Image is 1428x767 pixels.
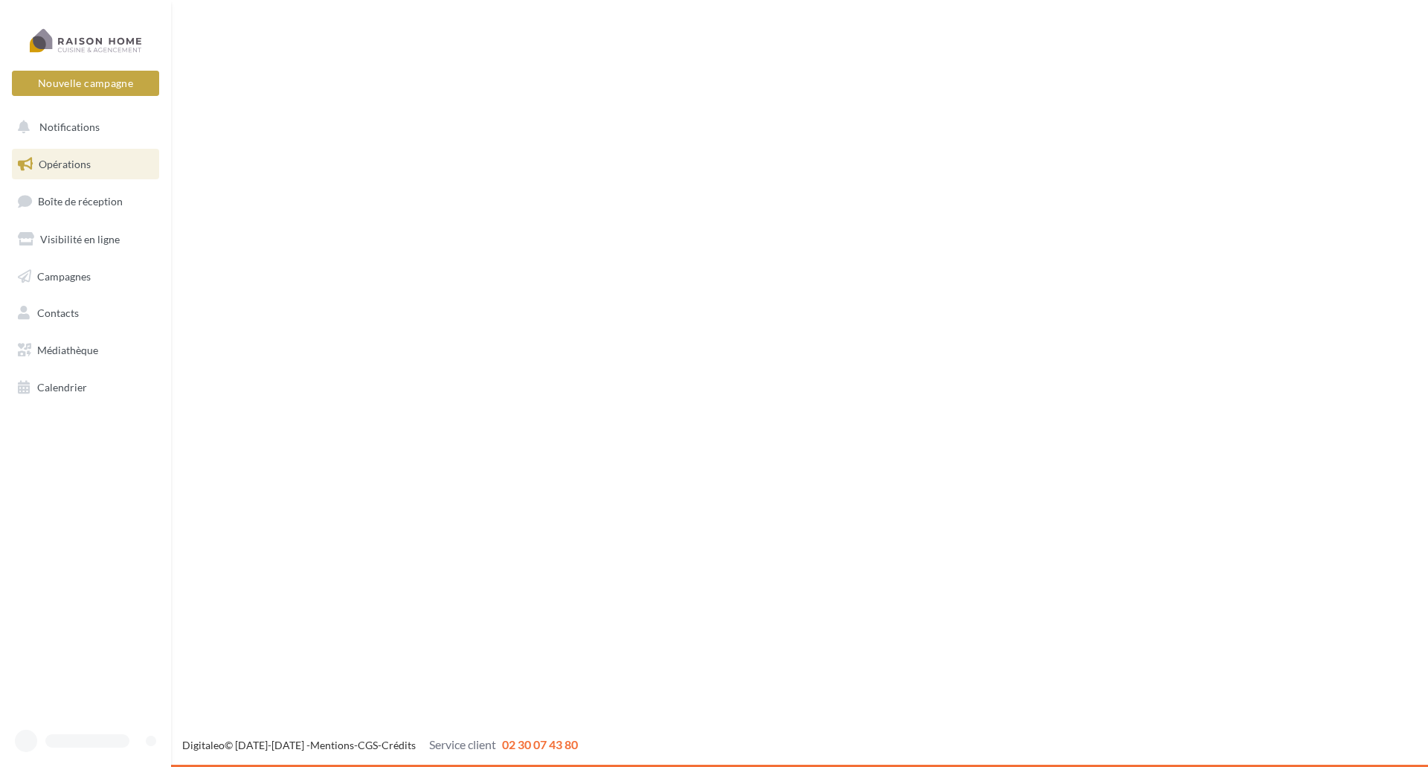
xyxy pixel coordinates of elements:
a: Crédits [382,739,416,751]
span: Notifications [39,121,100,133]
button: Nouvelle campagne [12,71,159,96]
span: Visibilité en ligne [40,233,120,245]
span: © [DATE]-[DATE] - - - [182,739,578,751]
a: Médiathèque [9,335,162,366]
span: Service client [429,737,496,751]
a: Calendrier [9,372,162,403]
a: Contacts [9,298,162,329]
button: Notifications [9,112,156,143]
a: Mentions [310,739,354,751]
a: Boîte de réception [9,185,162,217]
span: Médiathèque [37,344,98,356]
a: Opérations [9,149,162,180]
span: 02 30 07 43 80 [502,737,578,751]
a: Visibilité en ligne [9,224,162,255]
span: Contacts [37,307,79,319]
a: CGS [358,739,378,751]
a: Digitaleo [182,739,225,751]
span: Boîte de réception [38,195,123,208]
span: Calendrier [37,381,87,394]
span: Opérations [39,158,91,170]
a: Campagnes [9,261,162,292]
span: Campagnes [37,269,91,282]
